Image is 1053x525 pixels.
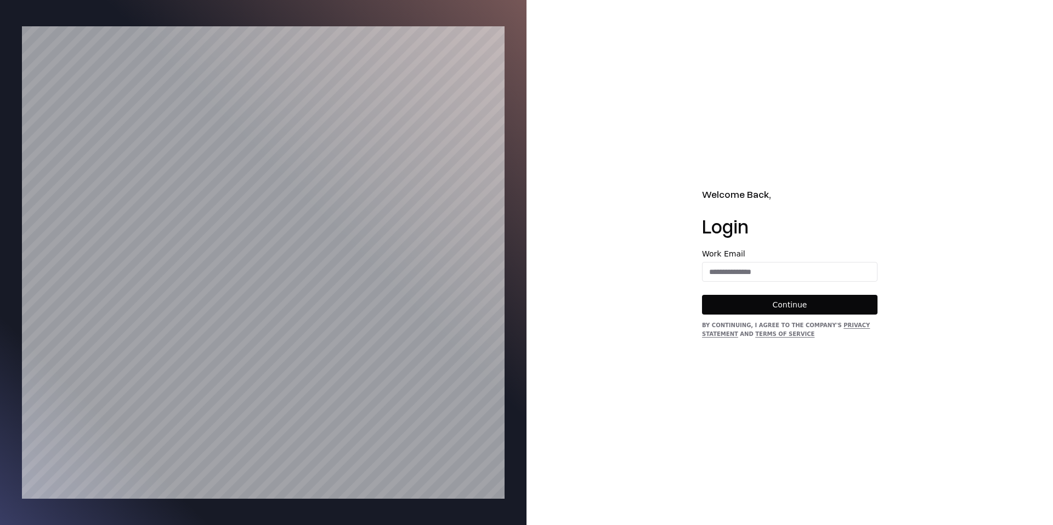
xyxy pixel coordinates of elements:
[702,187,877,202] h2: Welcome Back,
[755,331,814,337] a: Terms of Service
[702,215,877,237] h1: Login
[702,295,877,315] button: Continue
[702,321,877,339] div: By continuing, I agree to the Company's and
[702,322,870,337] a: Privacy Statement
[702,250,877,258] label: Work Email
